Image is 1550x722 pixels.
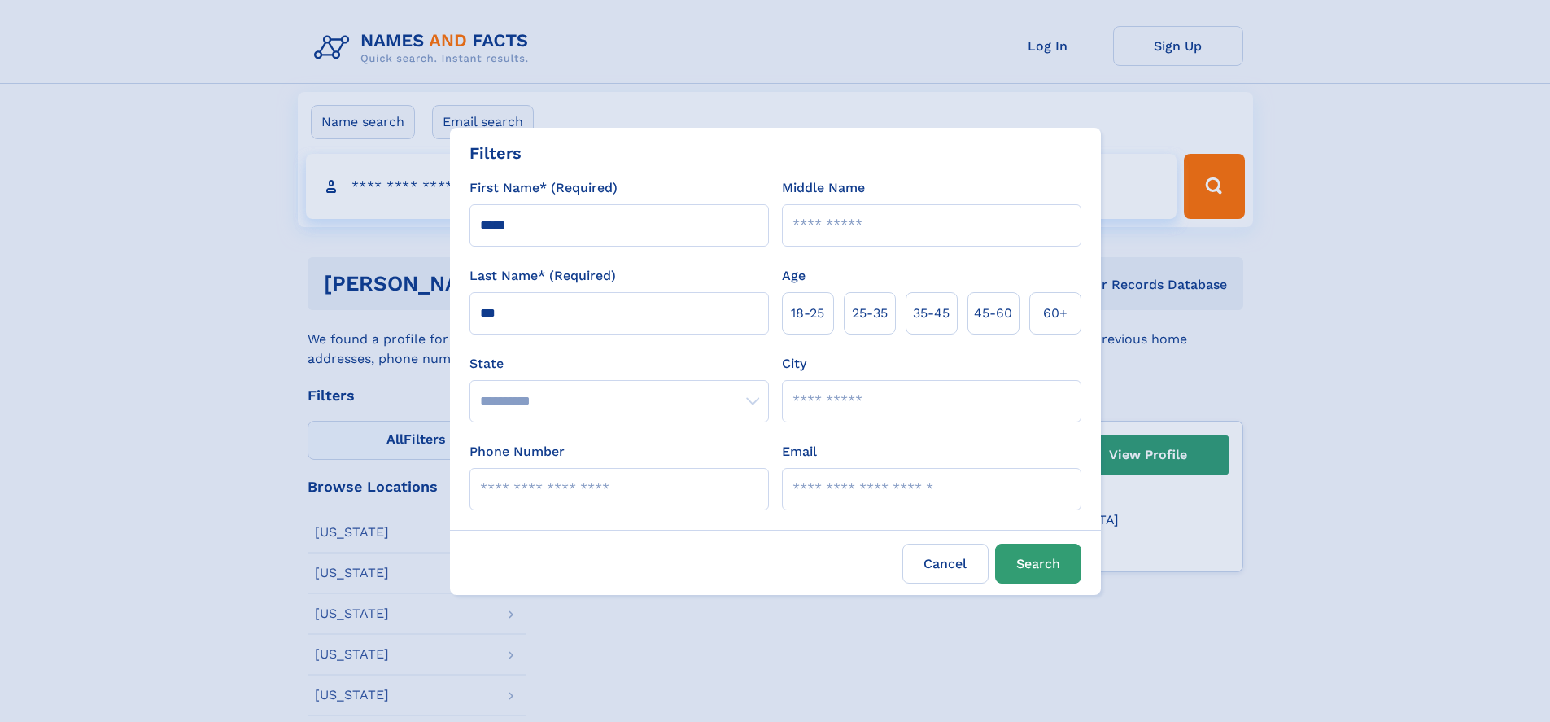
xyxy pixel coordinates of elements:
label: Phone Number [469,442,565,462]
label: Email [782,442,817,462]
label: Middle Name [782,178,865,198]
span: 45‑60 [974,304,1012,323]
div: Filters [469,141,522,165]
label: City [782,354,806,374]
label: Last Name* (Required) [469,266,616,286]
label: First Name* (Required) [469,178,618,198]
span: 60+ [1043,304,1068,323]
span: 18‑25 [791,304,824,323]
span: 25‑35 [852,304,888,323]
label: Cancel [902,544,989,584]
label: State [469,354,769,374]
span: 35‑45 [913,304,950,323]
button: Search [995,544,1081,584]
label: Age [782,266,806,286]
